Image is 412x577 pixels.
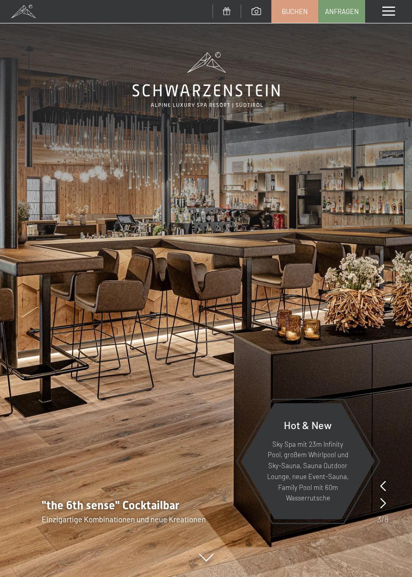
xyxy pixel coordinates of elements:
a: Hot & New Sky Spa mit 23m Infinity Pool, großem Whirlpool und Sky-Sauna, Sauna Outdoor Lounge, ne... [240,403,376,520]
span: Hot & New [284,419,332,431]
p: Sky Spa mit 23m Infinity Pool, großem Whirlpool und Sky-Sauna, Sauna Outdoor Lounge, neue Event-S... [266,439,349,504]
span: "the 6th sense" Cocktailbar [42,499,179,512]
span: 3 [377,513,381,525]
span: Anfragen [325,7,359,16]
span: 8 [384,513,389,525]
span: / [381,513,384,525]
a: Anfragen [319,1,365,22]
a: Buchen [272,1,318,22]
span: Buchen [282,7,308,16]
span: Einzigartige Kombinationen und neue Kreationen [42,515,206,524]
